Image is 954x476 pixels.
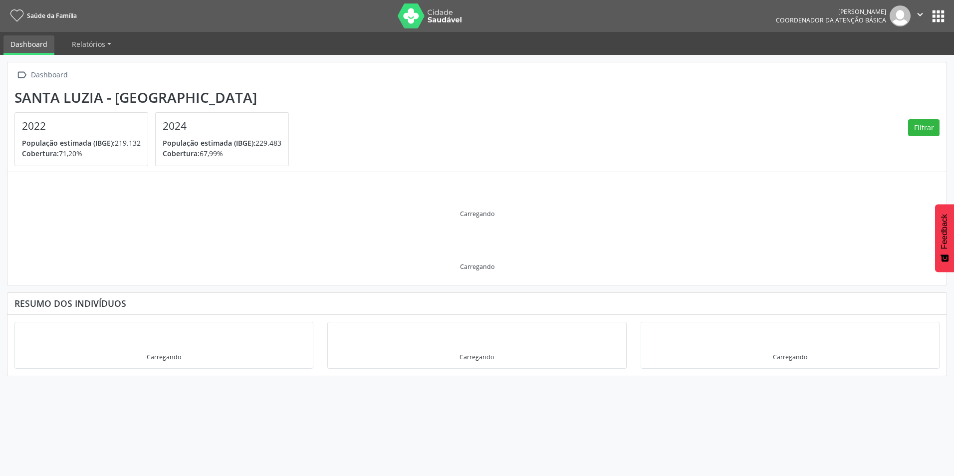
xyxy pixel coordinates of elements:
[22,138,141,148] p: 219.132
[460,353,494,361] div: Carregando
[65,35,118,53] a: Relatórios
[22,148,141,159] p: 71,20%
[163,149,200,158] span: Cobertura:
[14,298,940,309] div: Resumo dos indivíduos
[940,214,949,249] span: Feedback
[27,11,77,20] span: Saúde da Família
[776,7,886,16] div: [PERSON_NAME]
[22,120,141,132] h4: 2022
[22,138,115,148] span: População estimada (IBGE):
[163,120,281,132] h4: 2024
[72,39,105,49] span: Relatórios
[890,5,911,26] img: img
[930,7,947,25] button: apps
[29,68,69,82] div: Dashboard
[915,9,926,20] i: 
[908,119,940,136] button: Filtrar
[14,68,69,82] a:  Dashboard
[460,210,494,218] div: Carregando
[935,204,954,272] button: Feedback - Mostrar pesquisa
[3,35,54,55] a: Dashboard
[163,148,281,159] p: 67,99%
[147,353,181,361] div: Carregando
[460,262,494,271] div: Carregando
[22,149,59,158] span: Cobertura:
[773,353,807,361] div: Carregando
[14,68,29,82] i: 
[163,138,281,148] p: 229.483
[7,7,77,24] a: Saúde da Família
[163,138,255,148] span: População estimada (IBGE):
[14,89,296,106] div: Santa Luzia - [GEOGRAPHIC_DATA]
[776,16,886,24] span: Coordenador da Atenção Básica
[911,5,930,26] button: 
